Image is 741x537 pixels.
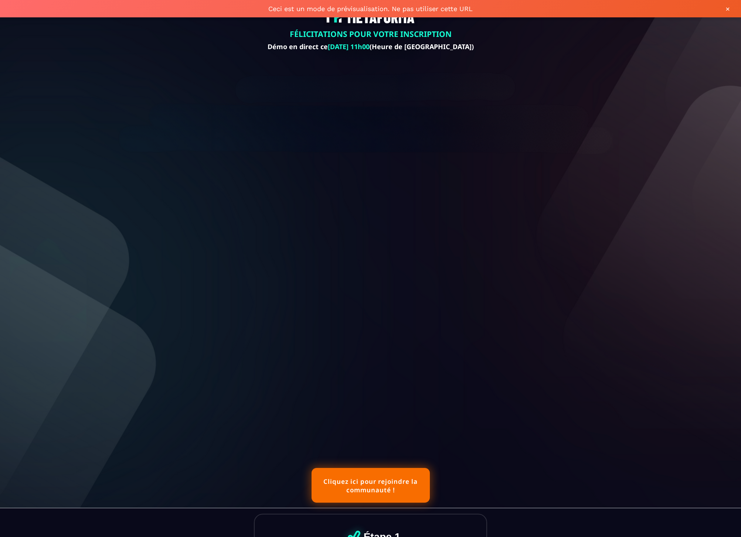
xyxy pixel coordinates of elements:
button: × [722,3,734,15]
text: Démo en direct ce (Heure de [GEOGRAPHIC_DATA]) [11,41,730,53]
span: Ceci est un mode de prévisualisation. Ne pas utiliser cette URL [7,5,734,13]
b: [DATE] 11h00 [328,42,370,51]
text: FÉLICITATIONS POUR VOTRE INSCRIPTION [11,28,730,41]
button: Cliquez ici pour rejoindre la communauté ! [312,468,430,503]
